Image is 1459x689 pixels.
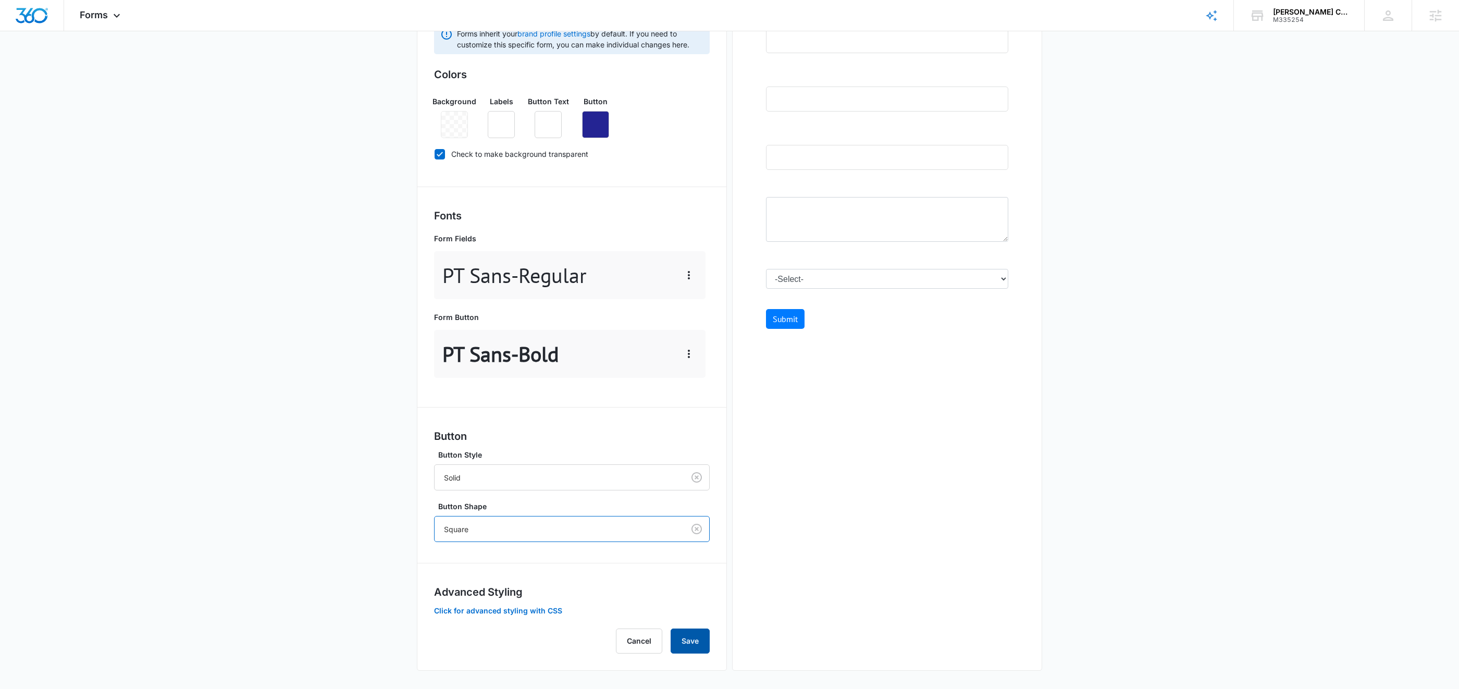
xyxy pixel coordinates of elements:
button: Clear [688,469,705,486]
p: Labels [490,96,513,107]
div: account name [1273,8,1349,16]
a: brand profile settings [517,29,590,38]
p: Button Text [528,96,569,107]
span: Forms inherit your by default. If you need to customize this specific form, you can make individu... [457,28,703,50]
p: Button [584,96,608,107]
span: Submit [7,309,32,319]
span: Forms [80,9,108,20]
p: Background [432,96,476,107]
h3: Colors [434,67,710,82]
h3: Fonts [434,208,710,224]
button: Clear [688,521,705,537]
div: account id [1273,16,1349,23]
button: Click for advanced styling with CSS [434,607,562,614]
p: PT Sans - Bold [442,338,559,370]
label: Button Style [438,449,714,460]
h3: Advanced Styling [434,584,710,600]
h3: Button [434,428,710,444]
p: Form Button [434,312,706,323]
label: Check to make background transparent [434,149,710,159]
label: Button Shape [438,501,714,512]
p: Form Fields [434,233,706,244]
p: PT Sans - Regular [442,260,587,291]
button: Save [671,629,710,654]
button: Cancel [616,629,662,654]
